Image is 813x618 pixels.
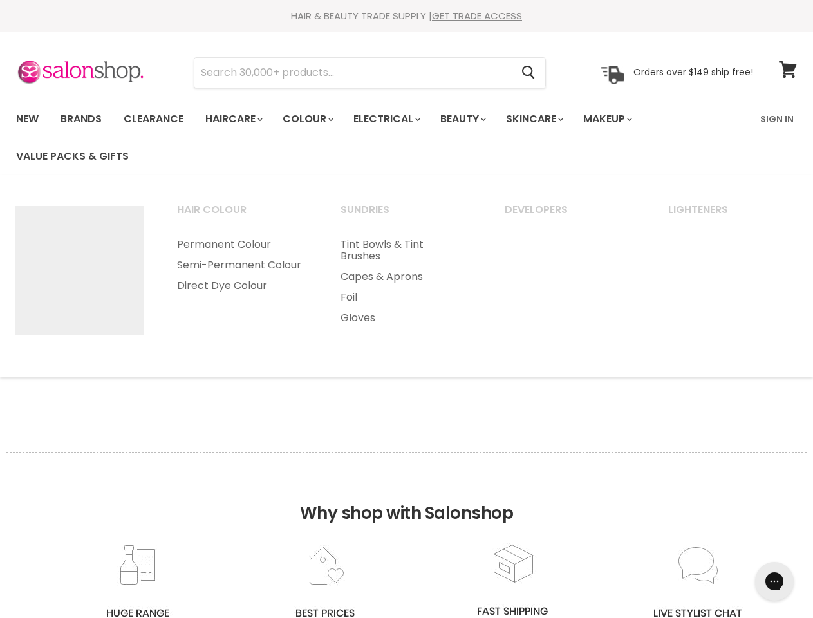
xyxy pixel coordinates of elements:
p: Orders over $149 ship free! [633,66,753,78]
a: Semi-Permanent Colour [161,255,322,276]
a: Makeup [574,106,640,133]
a: Clearance [114,106,193,133]
a: Developers [489,200,649,232]
a: Lighteners [652,200,813,232]
input: Search [194,58,511,88]
a: New [6,106,48,133]
button: Search [511,58,545,88]
ul: Main menu [6,100,752,175]
ul: Main menu [324,234,485,328]
ul: Main menu [161,234,322,296]
a: Electrical [344,106,428,133]
iframe: Gorgias live chat messenger [749,557,800,605]
a: Permanent Colour [161,234,322,255]
a: Brands [51,106,111,133]
a: Value Packs & Gifts [6,143,138,170]
a: Sign In [752,106,801,133]
form: Product [194,57,546,88]
a: Hair Colour [161,200,322,232]
a: Tint Bowls & Tint Brushes [324,234,485,267]
a: Gloves [324,308,485,328]
a: Colour [273,106,341,133]
a: Skincare [496,106,571,133]
a: Capes & Aprons [324,267,485,287]
a: GET TRADE ACCESS [432,9,522,23]
a: Sundries [324,200,485,232]
a: Foil [324,287,485,308]
a: Haircare [196,106,270,133]
a: Beauty [431,106,494,133]
a: Direct Dye Colour [161,276,322,296]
